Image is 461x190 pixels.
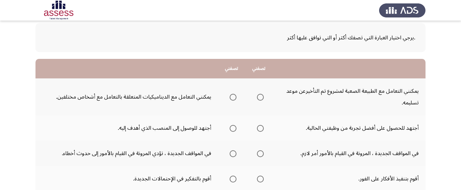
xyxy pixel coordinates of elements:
[273,115,426,141] td: أجتهد للحصول على أفضل تجربة من وظيفتي الحالية.
[227,91,236,103] mat-radio-group: Select an option
[254,122,264,134] mat-radio-group: Select an option
[35,1,82,20] img: Assessment logo of Potentiality Assessment
[254,173,264,185] mat-radio-group: Select an option
[46,32,415,43] div: .يرجي اختيار العبارة التي تصفك أكثر أو التي توافق عليها أكثر
[227,148,236,159] mat-radio-group: Select an option
[254,148,264,159] mat-radio-group: Select an option
[218,59,245,78] th: تصفني
[227,122,236,134] mat-radio-group: Select an option
[245,59,273,78] th: تصفني
[35,141,218,166] td: في المواقف الجديدة ، تؤدي المرونة في القيام بالأمور إلى حدوث أخطاء.
[35,78,218,115] td: يمكنني التعامل مع الديناميكيات المتعلقة بالتعامل مع أشخاص مختلفين.
[273,141,426,166] td: في المواقف الجديدة ، المرونة في القيام بالأمور أمر لازم.
[35,115,218,141] td: أجتهد للوصول إلى المنصب الذي أهدف إليه.
[227,173,236,185] mat-radio-group: Select an option
[379,1,426,20] img: Assess Talent Management logo
[273,78,426,115] td: يمكنني التعامل مع الطبيعة الصعبة لمشروع تم التأخيرعن موعد تسليمه.
[254,91,264,103] mat-radio-group: Select an option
